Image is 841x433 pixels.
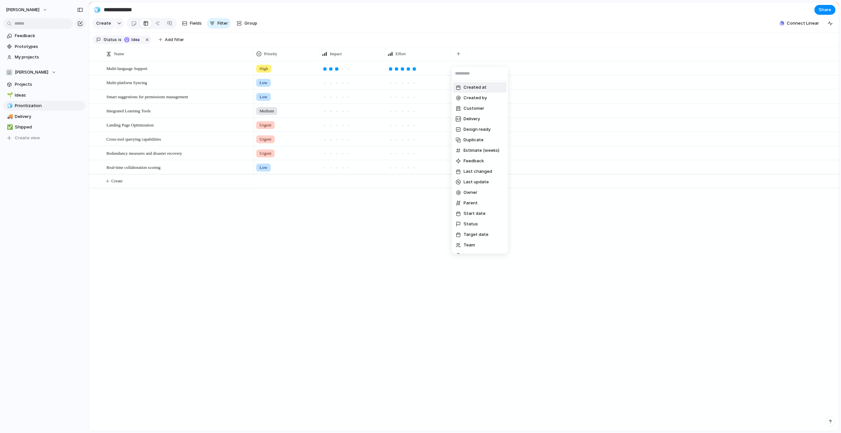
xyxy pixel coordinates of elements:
span: Target date [464,231,489,238]
span: Last update [464,179,489,185]
span: Feedback [464,158,484,164]
span: Delivery [464,116,480,122]
span: Team [464,242,475,248]
span: Parent [464,200,478,206]
span: Last changed [464,168,492,175]
span: Owner [464,189,477,196]
span: Created by [464,95,487,101]
span: Created at [464,84,487,91]
span: Customer [464,105,484,112]
span: Estimate (weeks) [464,147,499,154]
span: Status [464,221,478,227]
span: Duplicate [464,137,484,143]
span: Design ready [464,126,490,133]
span: Theme [464,252,478,259]
span: Start date [464,210,486,217]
